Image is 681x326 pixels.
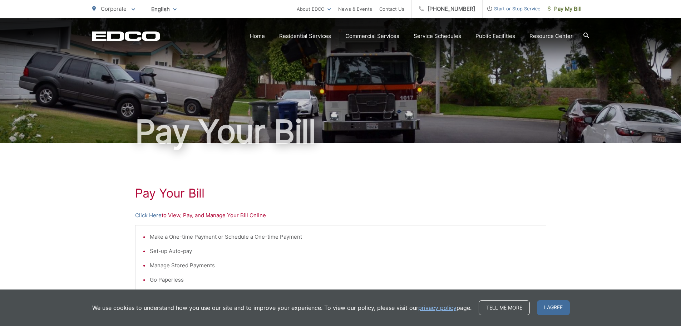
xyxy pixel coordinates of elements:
[479,300,530,315] a: Tell me more
[150,261,539,270] li: Manage Stored Payments
[548,5,582,13] span: Pay My Bill
[529,32,573,40] a: Resource Center
[150,276,539,284] li: Go Paperless
[297,5,331,13] a: About EDCO
[101,5,127,12] span: Corporate
[338,5,372,13] a: News & Events
[345,32,399,40] a: Commercial Services
[135,186,546,200] h1: Pay Your Bill
[279,32,331,40] a: Residential Services
[379,5,404,13] a: Contact Us
[135,211,546,220] p: to View, Pay, and Manage Your Bill Online
[146,3,182,15] span: English
[414,32,461,40] a: Service Schedules
[250,32,265,40] a: Home
[150,233,539,241] li: Make a One-time Payment or Schedule a One-time Payment
[135,211,162,220] a: Click Here
[418,303,457,312] a: privacy policy
[92,303,472,312] p: We use cookies to understand how you use our site and to improve your experience. To view our pol...
[537,300,570,315] span: I agree
[150,247,539,256] li: Set-up Auto-pay
[475,32,515,40] a: Public Facilities
[92,114,589,150] h1: Pay Your Bill
[92,31,160,41] a: EDCD logo. Return to the homepage.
